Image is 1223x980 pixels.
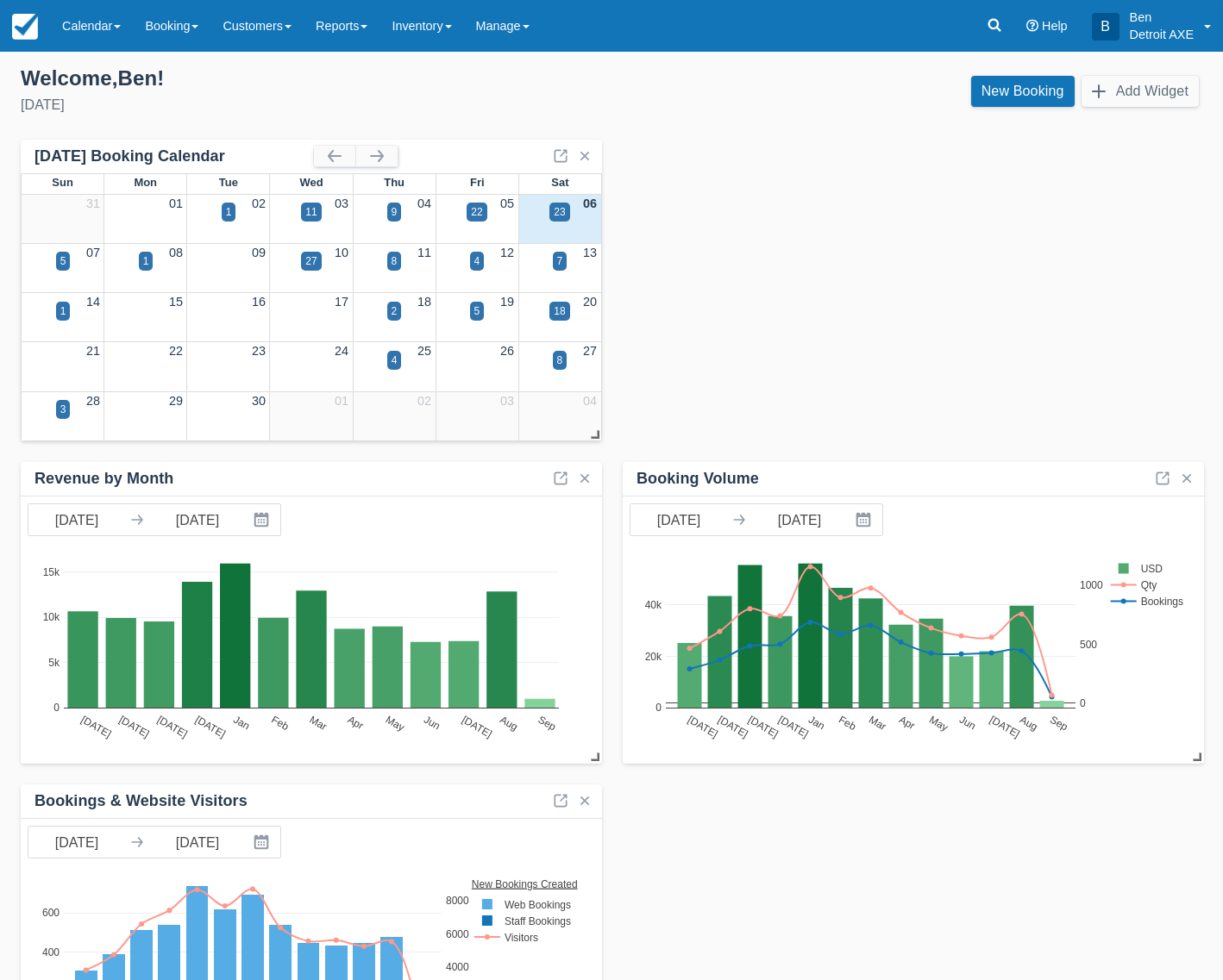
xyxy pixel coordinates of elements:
[392,303,398,319] div: 2
[500,246,514,259] a: 12
[630,504,727,535] input: Start Date
[474,303,480,319] div: 5
[246,827,280,858] button: Interact with the calendar and add the check-in date for your trip.
[392,204,398,220] div: 9
[169,197,183,210] a: 01
[583,344,597,358] a: 27
[500,295,514,309] a: 19
[143,253,149,269] div: 1
[500,394,514,408] a: 03
[335,344,348,358] a: 24
[60,303,66,319] div: 1
[335,394,348,408] a: 01
[417,394,431,408] a: 02
[52,176,72,189] span: Sun
[86,197,100,210] a: 31
[335,246,348,259] a: 10
[417,344,431,358] a: 25
[28,504,125,535] input: Start Date
[557,353,563,368] div: 8
[169,246,183,259] a: 08
[751,504,848,535] input: End Date
[583,197,597,210] a: 06
[637,469,759,489] div: Booking Volume
[551,176,568,189] span: Sat
[305,204,317,220] div: 11
[246,504,280,535] button: Interact with the calendar and add the check-in date for your trip.
[21,66,598,91] div: Welcome , Ben !
[335,197,348,210] a: 03
[149,827,246,858] input: End Date
[1130,9,1194,26] p: Ben
[417,197,431,210] a: 04
[1092,13,1120,41] div: B
[169,295,183,309] a: 15
[583,246,597,259] a: 13
[392,253,398,269] div: 8
[299,176,323,189] span: Wed
[21,95,598,115] div: [DATE]
[169,344,183,358] a: 22
[1130,26,1194,43] p: Detroit AXE
[474,253,480,269] div: 4
[86,295,100,309] a: 14
[86,246,100,259] a: 07
[134,176,157,189] span: Mon
[252,295,266,309] a: 16
[86,394,100,408] a: 28
[472,877,578,889] text: New Bookings Created
[471,204,482,220] div: 22
[219,176,238,189] span: Tue
[252,246,266,259] a: 09
[1026,20,1038,32] i: Help
[252,394,266,408] a: 30
[554,204,565,220] div: 23
[557,253,563,269] div: 7
[34,469,173,489] div: Revenue by Month
[384,176,405,189] span: Thu
[470,176,485,189] span: Fri
[417,295,431,309] a: 18
[226,204,232,220] div: 1
[500,197,514,210] a: 05
[86,344,100,358] a: 21
[252,197,266,210] a: 02
[1042,19,1068,33] span: Help
[60,253,66,269] div: 5
[12,14,38,40] img: checkfront-main-nav-mini-logo.png
[335,295,348,309] a: 17
[500,344,514,358] a: 26
[34,147,314,166] div: [DATE] Booking Calendar
[392,353,398,368] div: 4
[305,253,317,269] div: 27
[1082,76,1199,107] button: Add Widget
[28,827,125,858] input: Start Date
[149,504,246,535] input: End Date
[252,344,266,358] a: 23
[554,303,565,319] div: 18
[169,394,183,408] a: 29
[60,402,66,417] div: 3
[848,504,882,535] button: Interact with the calendar and add the check-in date for your trip.
[971,76,1075,107] a: New Booking
[583,394,597,408] a: 04
[583,295,597,309] a: 20
[34,791,248,811] div: Bookings & Website Visitors
[417,246,431,259] a: 11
